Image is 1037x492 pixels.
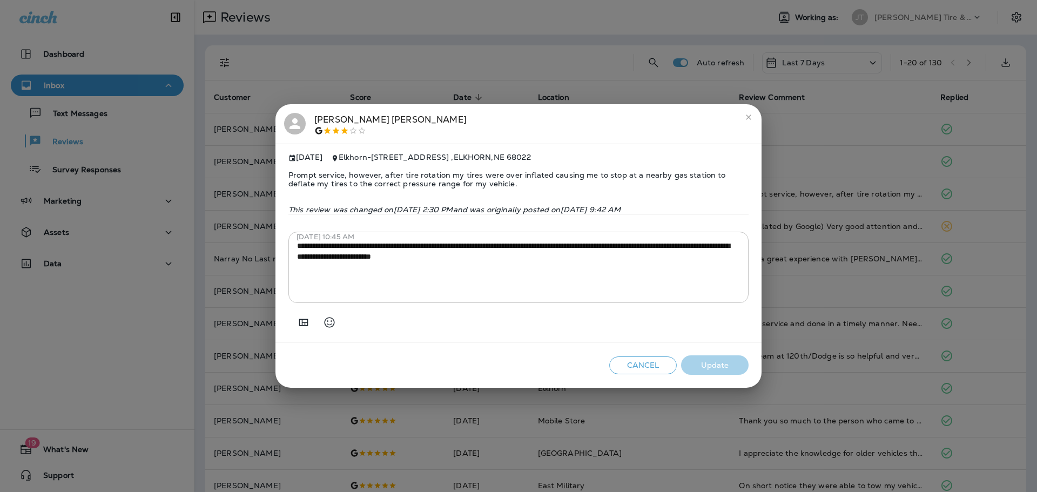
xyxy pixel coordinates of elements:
span: Elkhorn - [STREET_ADDRESS] , ELKHORN , NE 68022 [339,152,531,162]
button: Cancel [609,356,677,374]
span: [DATE] [288,153,322,162]
span: and was originally posted on [DATE] 9:42 AM [453,205,621,214]
button: Add in a premade template [293,312,314,333]
button: close [740,109,757,126]
p: This review was changed on [DATE] 2:30 PM [288,205,749,214]
div: [PERSON_NAME] [PERSON_NAME] [314,113,467,136]
span: Prompt service, however, after tire rotation my tires were over inflated causing me to stop at a ... [288,162,749,197]
button: Select an emoji [319,312,340,333]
